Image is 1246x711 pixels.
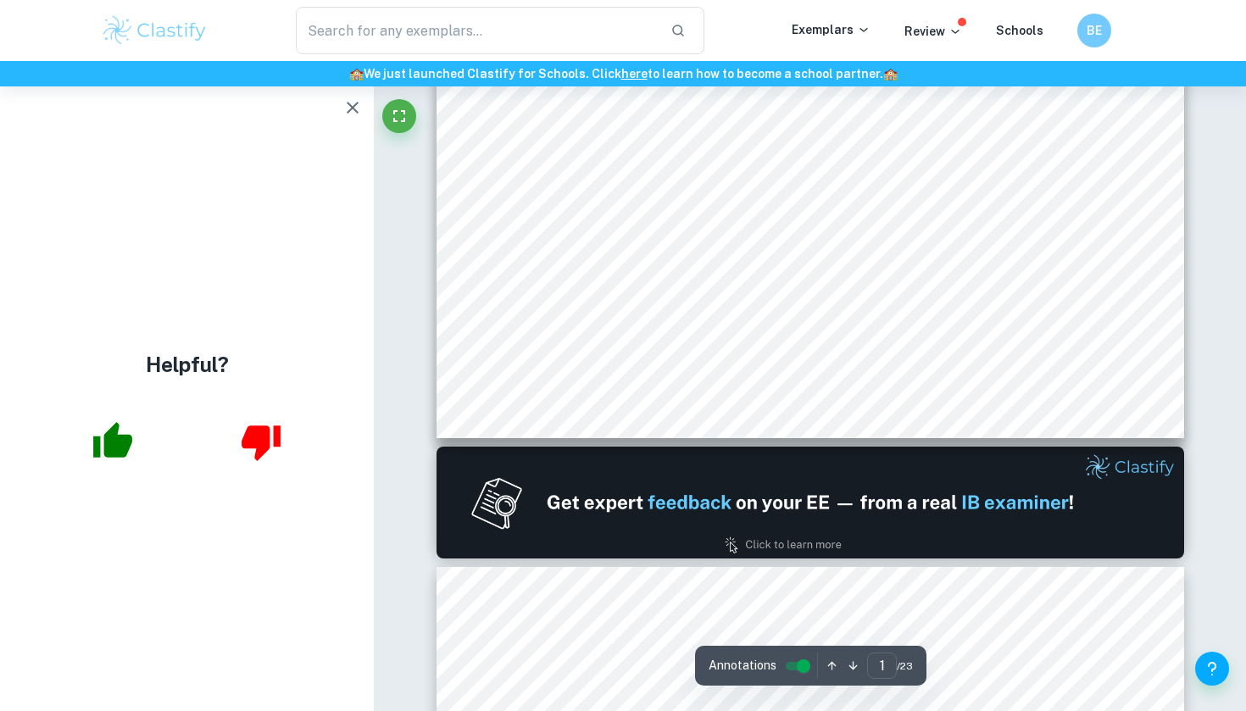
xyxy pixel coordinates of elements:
[792,20,871,39] p: Exemplars
[146,349,229,380] h4: Helpful?
[897,658,913,674] span: / 23
[904,22,962,41] p: Review
[1085,21,1104,40] h6: BE
[1077,14,1111,47] button: BE
[296,7,657,54] input: Search for any exemplars...
[709,657,776,675] span: Annotations
[101,14,209,47] img: Clastify logo
[1195,652,1229,686] button: Help and Feedback
[349,67,364,81] span: 🏫
[883,67,898,81] span: 🏫
[382,99,416,133] button: Fullscreen
[755,78,864,92] span: Word Count: 3999
[437,447,1184,558] img: Ad
[3,64,1243,83] h6: We just launched Clastify for Schools. Click to learn how to become a school partner.
[740,126,879,141] span: Candidate Code: jtk801
[621,67,648,81] a: here
[996,24,1043,37] a: Schools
